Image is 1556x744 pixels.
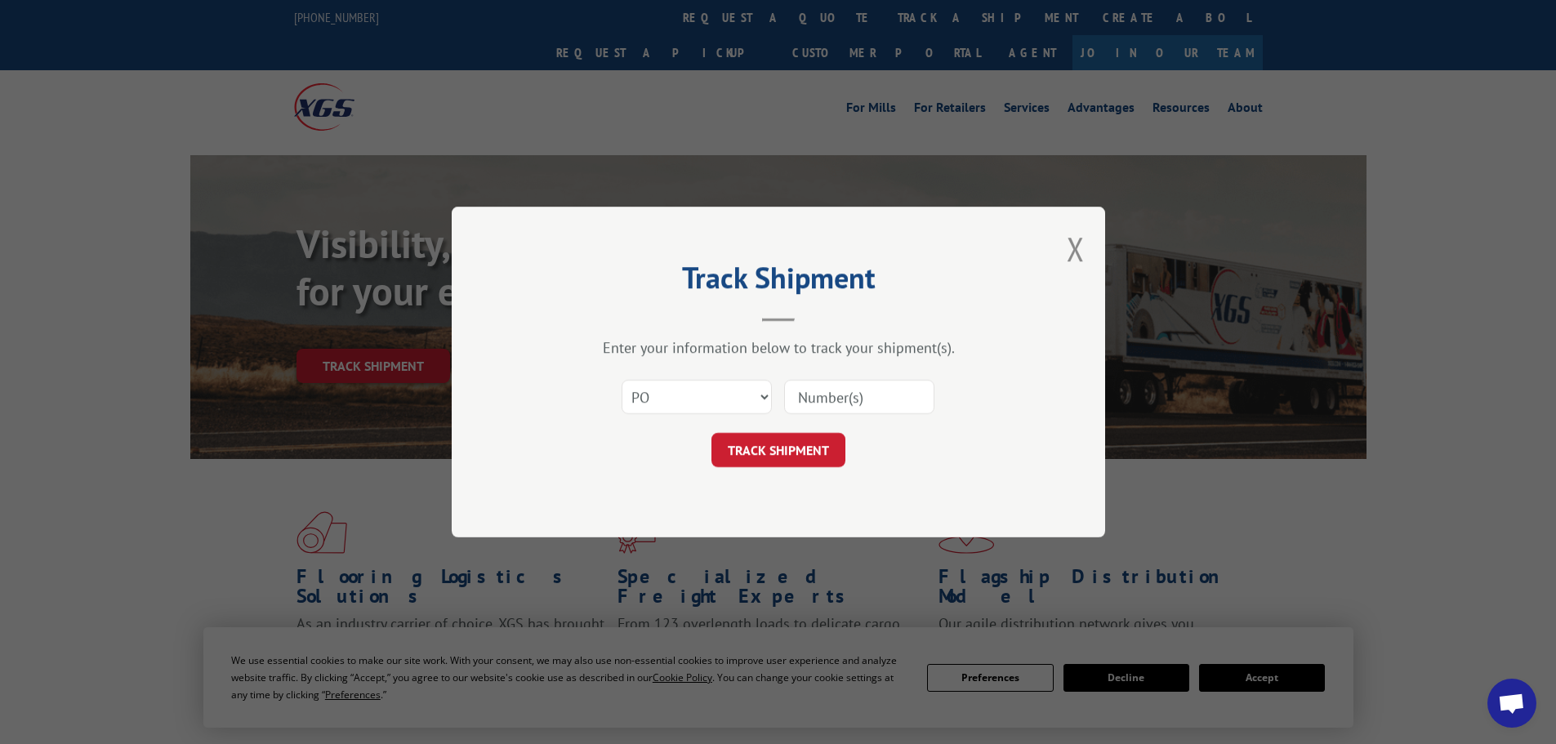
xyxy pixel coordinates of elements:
input: Number(s) [784,380,934,414]
div: Open chat [1487,679,1536,728]
div: Enter your information below to track your shipment(s). [533,338,1023,357]
button: Close modal [1067,227,1085,270]
button: TRACK SHIPMENT [711,433,845,467]
h2: Track Shipment [533,266,1023,297]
